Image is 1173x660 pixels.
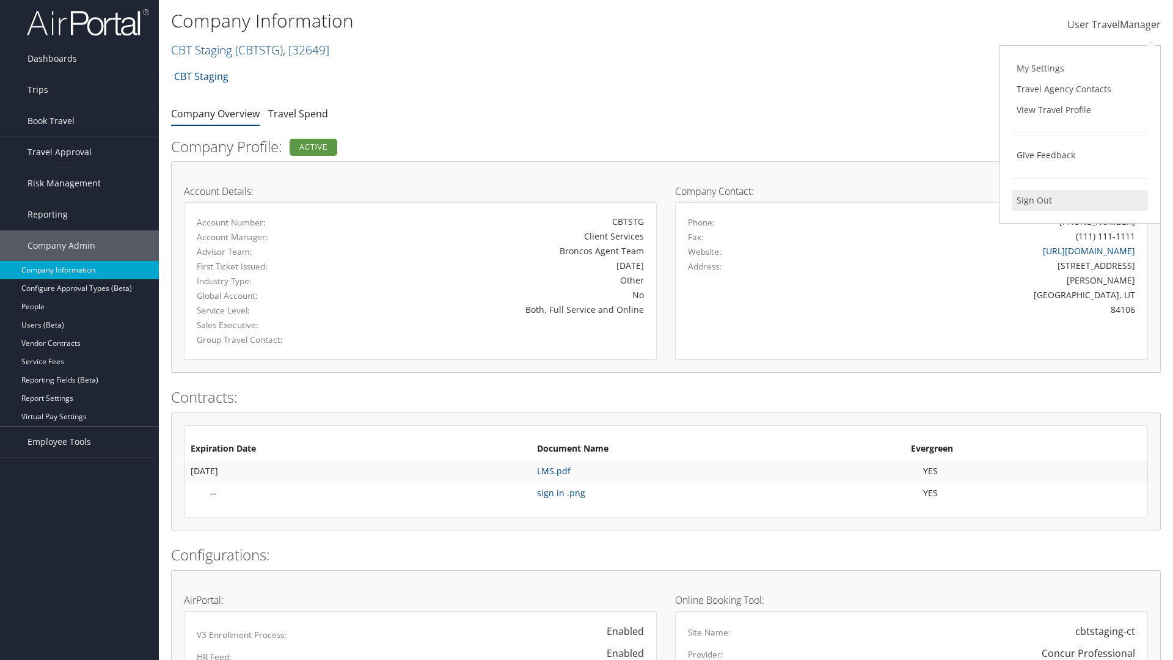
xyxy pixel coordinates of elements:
[27,106,75,136] span: Book Travel
[1067,6,1161,44] a: User TravelManager
[1012,145,1148,166] a: Give Feedback
[27,8,149,37] img: airportal-logo.png
[197,275,334,287] label: Industry Type:
[1067,18,1161,31] span: User TravelManager
[805,259,1136,272] div: [STREET_ADDRESS]
[27,199,68,230] span: Reporting
[210,486,216,500] span: --
[805,274,1136,287] div: [PERSON_NAME]
[171,387,1161,408] h2: Contracts:
[352,259,644,272] div: [DATE]
[174,64,228,89] a: CBT Staging
[688,216,715,229] label: Phone:
[537,465,571,477] a: LMS.pdf
[675,186,1148,196] h4: Company Contact:
[352,215,644,228] div: CBTSTG
[27,427,91,457] span: Employee Tools
[1043,245,1135,257] a: [URL][DOMAIN_NAME]
[911,465,938,483] span: YES
[171,544,1161,565] h2: Configurations:
[197,304,334,317] label: Service Level:
[197,629,287,641] label: V3 Enrollment Process:
[197,260,334,273] label: First Ticket Issued:
[537,487,585,499] a: sign in .png
[185,460,531,482] td: [DATE]
[27,168,101,199] span: Risk Management
[1076,230,1135,243] div: (111) 111-1111
[688,260,722,273] label: Address:
[268,107,328,120] a: Travel Spend
[352,274,644,287] div: Other
[283,42,329,58] span: , [ 32649 ]
[27,75,48,105] span: Trips
[197,319,334,331] label: Sales Executive:
[171,107,260,120] a: Company Overview
[688,231,704,243] label: Fax:
[185,438,531,460] th: Expiration Date
[675,595,1148,605] h4: Online Booking Tool:
[1012,58,1148,79] a: My Settings
[911,487,938,505] span: YES
[27,230,95,261] span: Company Admin
[1012,100,1148,120] a: View Travel Profile
[805,288,1136,301] div: [GEOGRAPHIC_DATA], UT
[352,230,644,243] div: Client Services
[171,136,825,157] h2: Company Profile:
[171,8,831,34] h1: Company Information
[197,216,334,229] label: Account Number:
[352,244,644,257] div: Broncos Agent Team
[27,137,92,167] span: Travel Approval
[184,186,657,196] h4: Account Details:
[235,42,283,58] span: ( CBTSTG )
[290,139,337,156] div: Active
[197,231,334,243] label: Account Manager:
[1075,624,1135,639] div: cbtstaging-ct
[197,290,334,302] label: Global Account:
[27,43,77,74] span: Dashboards
[688,626,731,639] label: Site Name:
[197,334,334,346] label: Group Travel Contact:
[1012,79,1148,100] a: Travel Agency Contacts
[184,595,657,605] h4: AirPortal:
[531,438,905,460] th: Document Name
[171,42,329,58] a: CBT Staging
[905,438,1147,460] th: Evergreen
[594,624,644,639] div: Enabled
[352,288,644,301] div: No
[688,246,722,258] label: Website:
[197,246,334,258] label: Advisor Team:
[805,303,1136,316] div: 84106
[352,303,644,316] div: Both, Full Service and Online
[1012,190,1148,211] a: Sign Out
